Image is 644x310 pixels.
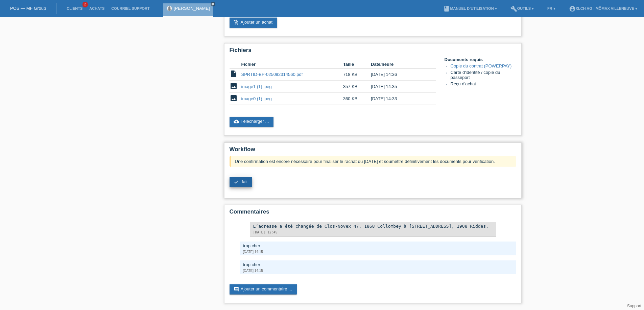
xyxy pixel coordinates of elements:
[510,5,517,12] i: build
[371,60,426,68] th: Date/heure
[86,6,108,10] a: Achats
[108,6,153,10] a: Courriel Support
[234,119,239,124] i: cloud_upload
[371,81,426,93] td: [DATE] 14:35
[343,81,371,93] td: 357 KB
[230,82,238,90] i: image
[241,60,343,68] th: Fichier
[343,60,371,68] th: Taille
[234,286,239,292] i: comment
[343,93,371,105] td: 360 KB
[230,47,516,57] h2: Fichiers
[343,68,371,81] td: 718 KB
[241,84,272,89] a: image1 (1).jpeg
[243,269,513,273] div: [DATE] 14:15
[243,250,513,254] div: [DATE] 14:15
[243,243,513,248] div: trop cher
[234,179,239,185] i: check
[253,230,493,234] div: [DATE] 12:49
[230,156,516,167] div: Une confirmation est encore nécessaire pour finaliser le rachat du [DATE] et soumettre définitive...
[451,63,512,68] a: Copie du contrat (POWERPAY)
[230,117,274,127] a: cloud_uploadTélécharger ...
[451,70,516,81] li: Carte d'identité / copie du passeport
[243,262,513,267] div: trop cher
[544,6,559,10] a: FR ▾
[507,6,537,10] a: buildOutils ▾
[230,70,238,78] i: insert_drive_file
[230,284,297,294] a: commentAjouter un commentaire ...
[253,224,493,229] div: L‘adresse a été changée de Clos-Novex 47, 1868 Collombey à [STREET_ADDRESS], 1908 Riddes.
[63,6,86,10] a: Clients
[451,81,516,88] li: Reçu d'achat
[211,2,215,6] a: close
[440,6,500,10] a: bookManuel d’utilisation ▾
[211,2,215,6] i: close
[242,179,247,184] span: fait
[82,2,88,7] span: 2
[241,72,303,77] a: SPRTID-BP-025092314560.pdf
[445,57,516,62] h4: Documents requis
[234,20,239,25] i: add_shopping_cart
[241,96,272,101] a: image0 (1).jpeg
[627,304,641,308] a: Support
[230,146,516,156] h2: Workflow
[569,5,576,12] i: account_circle
[230,94,238,102] i: image
[566,6,641,10] a: account_circleXLCH AG - Mömax Villeneuve ▾
[230,208,516,219] h2: Commentaires
[371,93,426,105] td: [DATE] 14:33
[230,18,278,28] a: add_shopping_cartAjouter un achat
[10,6,46,11] a: POS — MF Group
[443,5,450,12] i: book
[174,6,210,11] a: [PERSON_NAME]
[371,68,426,81] td: [DATE] 14:36
[230,177,253,187] a: check fait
